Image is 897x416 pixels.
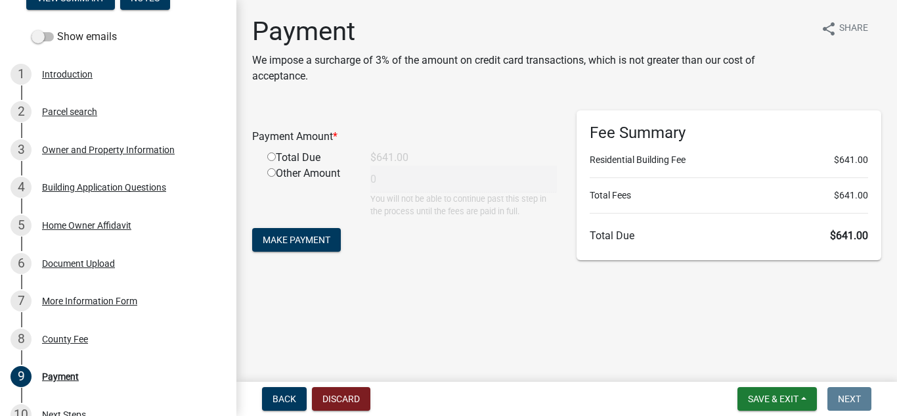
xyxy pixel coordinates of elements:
[11,177,32,198] div: 4
[42,183,166,192] div: Building Application Questions
[312,387,370,411] button: Discard
[262,387,307,411] button: Back
[839,21,868,37] span: Share
[838,394,861,404] span: Next
[42,107,97,116] div: Parcel search
[590,229,868,242] h6: Total Due
[42,296,137,306] div: More Information Form
[11,215,32,236] div: 5
[590,124,868,143] h6: Fee Summary
[252,16,808,47] h1: Payment
[11,64,32,85] div: 1
[32,29,117,45] label: Show emails
[252,228,341,252] button: Make Payment
[42,335,88,344] div: County Fee
[830,229,868,242] span: $641.00
[834,153,868,167] span: $641.00
[11,366,32,387] div: 9
[11,253,32,274] div: 6
[590,189,868,202] li: Total Fees
[242,129,567,145] div: Payment Amount
[273,394,296,404] span: Back
[42,145,175,154] div: Owner and Property Information
[252,53,808,84] p: We impose a surcharge of 3% of the amount on credit card transactions, which is not greater than ...
[257,150,361,166] div: Total Due
[42,372,79,381] div: Payment
[11,139,32,160] div: 3
[11,329,32,350] div: 8
[257,166,361,218] div: Other Amount
[834,189,868,202] span: $641.00
[737,387,817,411] button: Save & Exit
[42,259,115,268] div: Document Upload
[748,394,799,404] span: Save & Exit
[11,101,32,122] div: 2
[42,70,93,79] div: Introduction
[827,387,871,411] button: Next
[11,290,32,312] div: 7
[590,153,868,167] li: Residential Building Fee
[810,16,879,41] button: shareShare
[263,235,330,245] span: Make Payment
[821,21,837,37] i: share
[42,221,131,230] div: Home Owner Affidavit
